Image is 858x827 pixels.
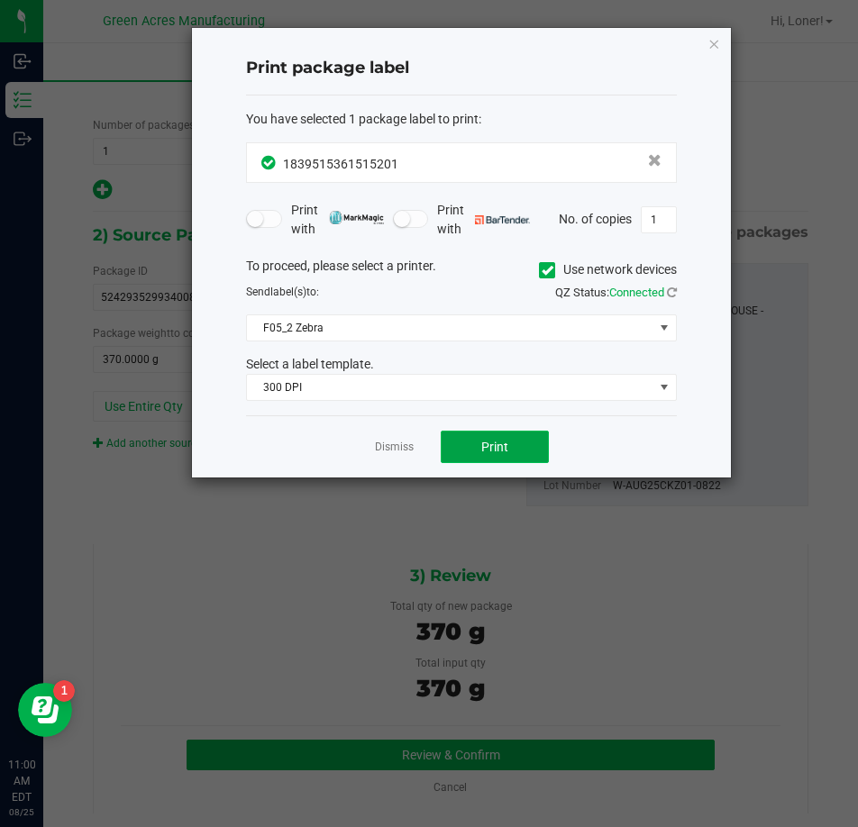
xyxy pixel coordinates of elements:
[291,201,384,239] span: Print with
[246,286,319,298] span: Send to:
[246,112,479,126] span: You have selected 1 package label to print
[246,110,677,129] div: :
[283,157,398,171] span: 1839515361515201
[441,431,549,463] button: Print
[18,683,72,737] iframe: Resource center
[555,286,677,299] span: QZ Status:
[246,57,677,80] h4: Print package label
[437,201,530,239] span: Print with
[475,215,530,224] img: bartender.png
[233,355,690,374] div: Select a label template.
[247,375,653,400] span: 300 DPI
[609,286,664,299] span: Connected
[53,680,75,702] iframe: Resource center unread badge
[329,211,384,224] img: mark_magic_cybra.png
[375,440,414,455] a: Dismiss
[559,211,632,225] span: No. of copies
[539,260,677,279] label: Use network devices
[233,257,690,284] div: To proceed, please select a printer.
[270,286,306,298] span: label(s)
[247,315,653,341] span: F05_2 Zebra
[261,153,278,172] span: In Sync
[481,440,508,454] span: Print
